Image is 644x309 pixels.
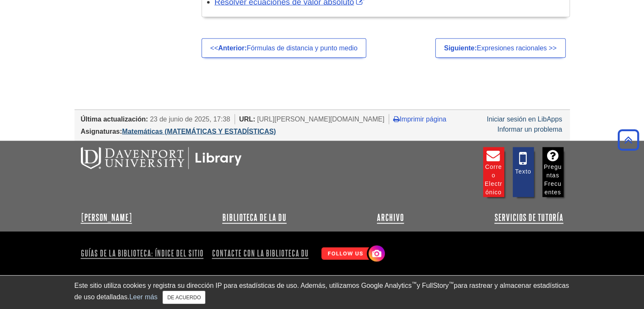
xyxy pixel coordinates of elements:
[81,147,242,169] img: Bibliotecas de la DU
[485,163,503,196] font: Correo electrónico
[257,116,384,123] font: [URL][PERSON_NAME][DOMAIN_NAME]
[122,128,276,135] a: Matemáticas (MATEMÁTICAS Y ESTADÍSTICAS)
[81,116,148,123] font: Última actualización:
[377,212,404,223] a: Archivo
[239,116,255,123] font: URL:
[218,44,247,52] font: Anterior:
[81,248,204,258] font: Guías de la biblioteca: Índice del sitio
[209,246,312,260] a: Contacte con la Biblioteca DU
[163,291,205,304] button: Cerca
[487,116,562,123] a: Iniciar sesión en LibApps
[393,116,446,123] a: Imprimir página
[400,116,446,123] font: Imprimir página
[75,282,569,301] font: para rastrear y almacenar estadísticas de uso detalladas.
[393,116,400,122] i: Imprimir página
[212,248,309,258] font: Contacte con la Biblioteca DU
[477,44,557,52] font: Expresiones racionales >>
[317,242,387,266] img: ¡Síguenos! Instagram
[75,282,412,289] font: Este sitio utiliza cookies y registra su dirección IP para estadísticas de uso. Además, utilizamo...
[210,44,218,52] font: <<
[515,168,531,175] font: Texto
[417,282,449,289] font: y FullStory
[542,147,564,198] a: Preguntas frecuentes
[150,116,230,123] font: 23 de junio de 2025, 17:38
[444,44,477,52] font: Siguiente:
[81,246,207,260] a: Guías de la biblioteca: Índice del sitio
[81,212,132,223] a: [PERSON_NAME]
[247,44,357,52] font: Fórmulas de distancia y punto medio
[222,212,287,223] a: Biblioteca de la DU
[449,281,454,287] font: ™
[544,163,561,196] font: Preguntas frecuentes
[202,39,367,58] a: <<Anterior:Fórmulas de distancia y punto medio
[412,281,417,287] font: ™
[498,126,562,133] a: Informar un problema
[615,134,642,146] a: Volver arriba
[494,212,563,223] a: Servicios de tutoría
[81,128,122,135] font: Asignaturas:
[483,147,504,198] a: Correo electrónico
[167,295,201,301] font: DE ACUERDO
[435,39,566,58] a: Siguiente:Expresiones racionales >>
[513,147,534,198] a: Texto
[129,293,158,301] a: Leer más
